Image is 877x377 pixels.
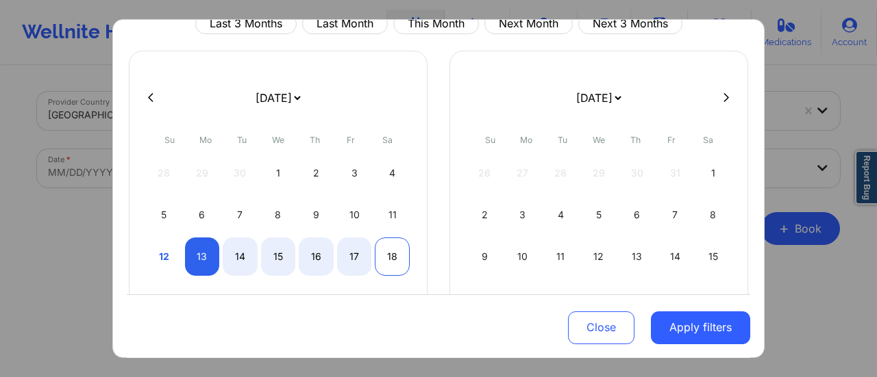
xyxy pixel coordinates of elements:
[485,135,495,145] abbr: Sunday
[185,279,220,317] div: Mon Oct 20 2025
[199,135,212,145] abbr: Monday
[619,279,654,317] div: Thu Nov 20 2025
[506,237,541,276] div: Mon Nov 10 2025
[261,196,296,234] div: Wed Oct 08 2025
[651,311,750,343] button: Apply filters
[310,135,320,145] abbr: Thursday
[658,196,693,234] div: Fri Nov 07 2025
[619,196,654,234] div: Thu Nov 06 2025
[302,14,388,34] button: Last Month
[337,196,372,234] div: Fri Oct 10 2025
[484,14,573,34] button: Next Month
[582,279,617,317] div: Wed Nov 19 2025
[695,237,730,276] div: Sat Nov 15 2025
[261,237,296,276] div: Wed Oct 15 2025
[506,196,541,234] div: Mon Nov 03 2025
[337,279,372,317] div: Fri Oct 24 2025
[299,196,334,234] div: Thu Oct 09 2025
[337,237,372,276] div: Fri Oct 17 2025
[299,237,334,276] div: Thu Oct 16 2025
[347,135,355,145] abbr: Friday
[223,237,258,276] div: Tue Oct 14 2025
[195,14,297,34] button: Last 3 Months
[568,311,634,343] button: Close
[147,279,182,317] div: Sun Oct 19 2025
[695,279,730,317] div: Sat Nov 22 2025
[299,279,334,317] div: Thu Oct 23 2025
[393,14,479,34] button: This Month
[582,237,617,276] div: Wed Nov 12 2025
[375,237,410,276] div: Sat Oct 18 2025
[375,196,410,234] div: Sat Oct 11 2025
[261,279,296,317] div: Wed Oct 22 2025
[467,196,502,234] div: Sun Nov 02 2025
[703,135,713,145] abbr: Saturday
[147,237,182,276] div: Sun Oct 12 2025
[619,237,654,276] div: Thu Nov 13 2025
[223,196,258,234] div: Tue Oct 07 2025
[337,154,372,192] div: Fri Oct 03 2025
[695,154,730,192] div: Sat Nov 01 2025
[299,154,334,192] div: Thu Oct 02 2025
[375,279,410,317] div: Sat Oct 25 2025
[658,237,693,276] div: Fri Nov 14 2025
[582,196,617,234] div: Wed Nov 05 2025
[543,237,578,276] div: Tue Nov 11 2025
[147,196,182,234] div: Sun Oct 05 2025
[382,135,393,145] abbr: Saturday
[630,135,641,145] abbr: Thursday
[667,135,676,145] abbr: Friday
[185,237,220,276] div: Mon Oct 13 2025
[185,196,220,234] div: Mon Oct 06 2025
[695,196,730,234] div: Sat Nov 08 2025
[467,279,502,317] div: Sun Nov 16 2025
[237,135,247,145] abbr: Tuesday
[658,279,693,317] div: Fri Nov 21 2025
[593,135,605,145] abbr: Wednesday
[164,135,175,145] abbr: Sunday
[223,279,258,317] div: Tue Oct 21 2025
[467,237,502,276] div: Sun Nov 09 2025
[375,154,410,192] div: Sat Oct 04 2025
[543,279,578,317] div: Tue Nov 18 2025
[506,279,541,317] div: Mon Nov 17 2025
[543,196,578,234] div: Tue Nov 04 2025
[272,135,284,145] abbr: Wednesday
[578,14,682,34] button: Next 3 Months
[558,135,567,145] abbr: Tuesday
[520,135,532,145] abbr: Monday
[261,154,296,192] div: Wed Oct 01 2025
